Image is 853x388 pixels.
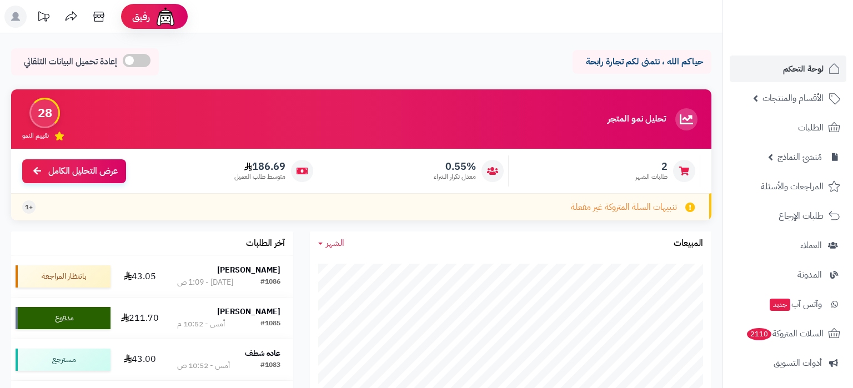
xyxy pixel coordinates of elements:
span: الطلبات [798,120,824,135]
span: +1 [25,203,33,212]
span: 2 [635,160,668,173]
h3: آخر الطلبات [246,239,285,249]
td: 211.70 [115,298,164,339]
span: المدونة [797,267,822,283]
div: أمس - 10:52 ص [177,360,230,371]
td: 43.05 [115,256,164,297]
img: logo-2.png [777,9,842,32]
h3: المبيعات [674,239,703,249]
a: عرض التحليل الكامل [22,159,126,183]
span: عرض التحليل الكامل [48,165,118,178]
div: #1086 [260,277,280,288]
div: أمس - 10:52 م [177,319,225,330]
span: أدوات التسويق [774,355,822,371]
span: تنبيهات السلة المتروكة غير مفعلة [571,201,677,214]
span: متوسط طلب العميل [234,172,285,182]
a: لوحة التحكم [730,56,846,82]
span: 0.55% [434,160,476,173]
a: وآتس آبجديد [730,291,846,318]
h3: تحليل نمو المتجر [608,114,666,124]
span: طلبات الشهر [635,172,668,182]
span: رفيق [132,10,150,23]
span: المراجعات والأسئلة [761,179,824,194]
a: طلبات الإرجاع [730,203,846,229]
span: معدل تكرار الشراء [434,172,476,182]
span: تقييم النمو [22,131,49,140]
div: #1085 [260,319,280,330]
span: السلات المتروكة [746,326,824,341]
a: الطلبات [730,114,846,141]
a: العملاء [730,232,846,259]
span: طلبات الإرجاع [779,208,824,224]
strong: [PERSON_NAME] [217,306,280,318]
a: المراجعات والأسئلة [730,173,846,200]
div: بانتظار المراجعة [16,265,111,288]
span: مُنشئ النماذج [777,149,822,165]
div: #1083 [260,360,280,371]
a: أدوات التسويق [730,350,846,376]
a: المدونة [730,261,846,288]
a: السلات المتروكة2110 [730,320,846,347]
span: العملاء [800,238,822,253]
span: جديد [770,299,790,311]
p: حياكم الله ، نتمنى لكم تجارة رابحة [581,56,703,68]
span: وآتس آب [769,296,822,312]
div: مدفوع [16,307,111,329]
td: 43.00 [115,339,164,380]
strong: [PERSON_NAME] [217,264,280,276]
span: 186.69 [234,160,285,173]
span: الأقسام والمنتجات [762,90,824,106]
span: 2110 [746,327,772,341]
span: لوحة التحكم [783,61,824,77]
strong: غاده شطف [245,347,280,359]
a: تحديثات المنصة [29,6,57,31]
img: ai-face.png [154,6,177,28]
div: [DATE] - 1:09 ص [177,277,233,288]
span: الشهر [326,236,344,250]
div: مسترجع [16,349,111,371]
span: إعادة تحميل البيانات التلقائي [24,56,117,68]
a: الشهر [318,237,344,250]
